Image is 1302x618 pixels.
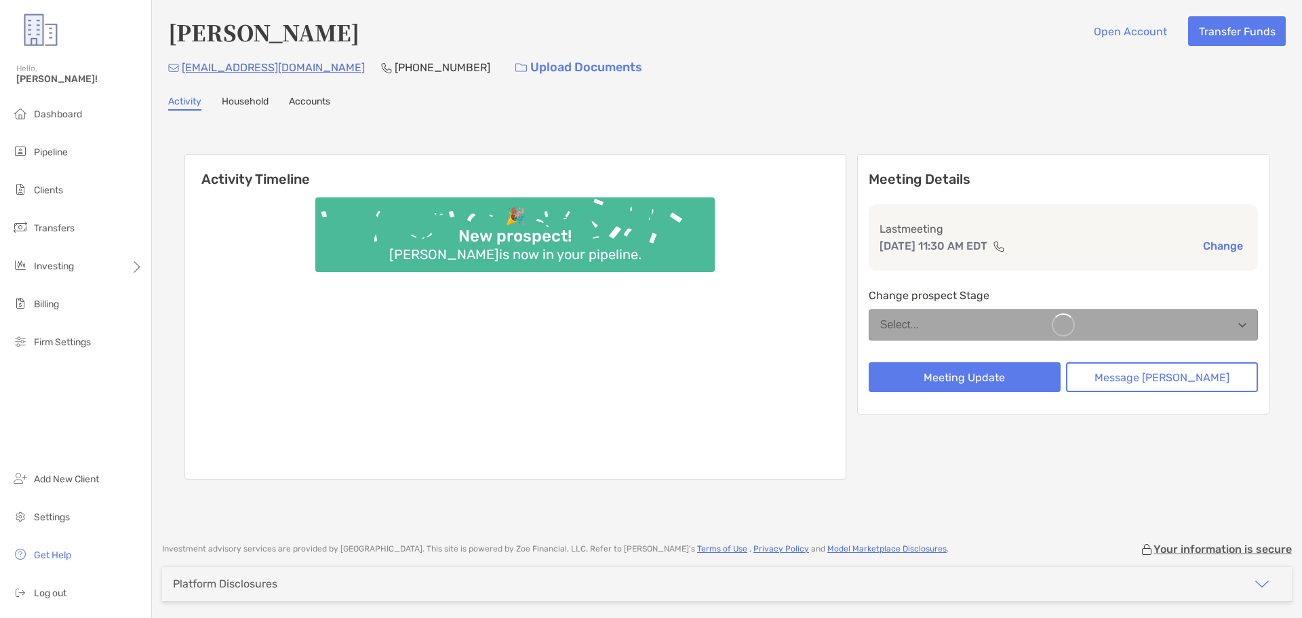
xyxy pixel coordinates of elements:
[381,62,392,73] img: Phone Icon
[12,219,28,235] img: transfers icon
[384,246,647,263] div: [PERSON_NAME] is now in your pipeline.
[515,63,527,73] img: button icon
[12,470,28,486] img: add_new_client icon
[12,546,28,562] img: get-help icon
[1066,362,1258,392] button: Message [PERSON_NAME]
[162,544,949,554] p: Investment advisory services are provided by [GEOGRAPHIC_DATA] . This site is powered by Zoe Fina...
[34,511,70,523] span: Settings
[1199,239,1247,253] button: Change
[1083,16,1177,46] button: Open Account
[34,185,63,196] span: Clients
[12,584,28,600] img: logout icon
[34,587,66,599] span: Log out
[507,53,651,82] a: Upload Documents
[168,64,179,72] img: Email Icon
[182,59,365,76] p: [EMAIL_ADDRESS][DOMAIN_NAME]
[869,287,1258,304] p: Change prospect Stage
[173,577,277,590] div: Platform Disclosures
[12,105,28,121] img: dashboard icon
[12,508,28,524] img: settings icon
[168,96,201,111] a: Activity
[880,237,987,254] p: [DATE] 11:30 AM EDT
[827,544,947,554] a: Model Marketplace Disclosures
[453,227,577,246] div: New prospect!
[395,59,490,76] p: [PHONE_NUMBER]
[880,220,1247,237] p: Last meeting
[289,96,330,111] a: Accounts
[12,181,28,197] img: clients icon
[16,73,143,85] span: [PERSON_NAME]!
[12,333,28,349] img: firm-settings icon
[869,362,1061,392] button: Meeting Update
[1153,543,1292,556] p: Your information is secure
[185,155,846,187] h6: Activity Timeline
[34,474,99,485] span: Add New Client
[34,336,91,348] span: Firm Settings
[869,171,1258,188] p: Meeting Details
[34,260,74,272] span: Investing
[34,109,82,120] span: Dashboard
[34,298,59,310] span: Billing
[16,5,65,54] img: Zoe Logo
[753,544,809,554] a: Privacy Policy
[993,241,1005,252] img: communication type
[34,549,71,561] span: Get Help
[12,257,28,273] img: investing icon
[1254,576,1270,592] img: icon arrow
[168,16,359,47] h4: [PERSON_NAME]
[34,147,68,158] span: Pipeline
[1188,16,1286,46] button: Transfer Funds
[12,143,28,159] img: pipeline icon
[222,96,269,111] a: Household
[500,207,531,227] div: 🎉
[12,295,28,311] img: billing icon
[697,544,747,554] a: Terms of Use
[34,223,75,234] span: Transfers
